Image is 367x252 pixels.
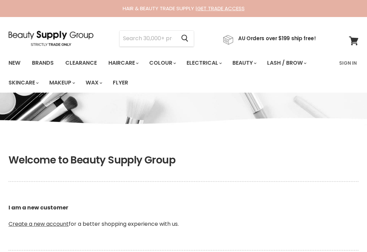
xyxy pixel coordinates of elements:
a: Flyer [108,76,133,90]
a: Skincare [3,76,43,90]
a: Clearance [60,56,102,70]
a: Sign In [335,56,361,70]
input: Search [120,31,176,46]
a: Wax [81,76,106,90]
a: Lash / Brow [262,56,311,70]
iframe: Gorgias live chat messenger [333,220,360,245]
p: for a better shopping experience with us. [8,187,359,245]
button: Search [176,31,194,46]
form: Product [119,30,194,47]
a: Beauty [227,56,261,70]
a: Haircare [103,56,143,70]
a: Create a new account [8,220,69,228]
a: Colour [144,56,180,70]
a: Electrical [181,56,226,70]
a: New [3,56,25,70]
h1: Welcome to Beauty Supply Group [8,154,359,166]
b: I am a new customer [8,204,68,211]
a: Brands [27,56,59,70]
a: GET TRADE ACCESS [197,5,245,12]
a: Makeup [44,76,79,90]
ul: Main menu [3,53,335,93]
